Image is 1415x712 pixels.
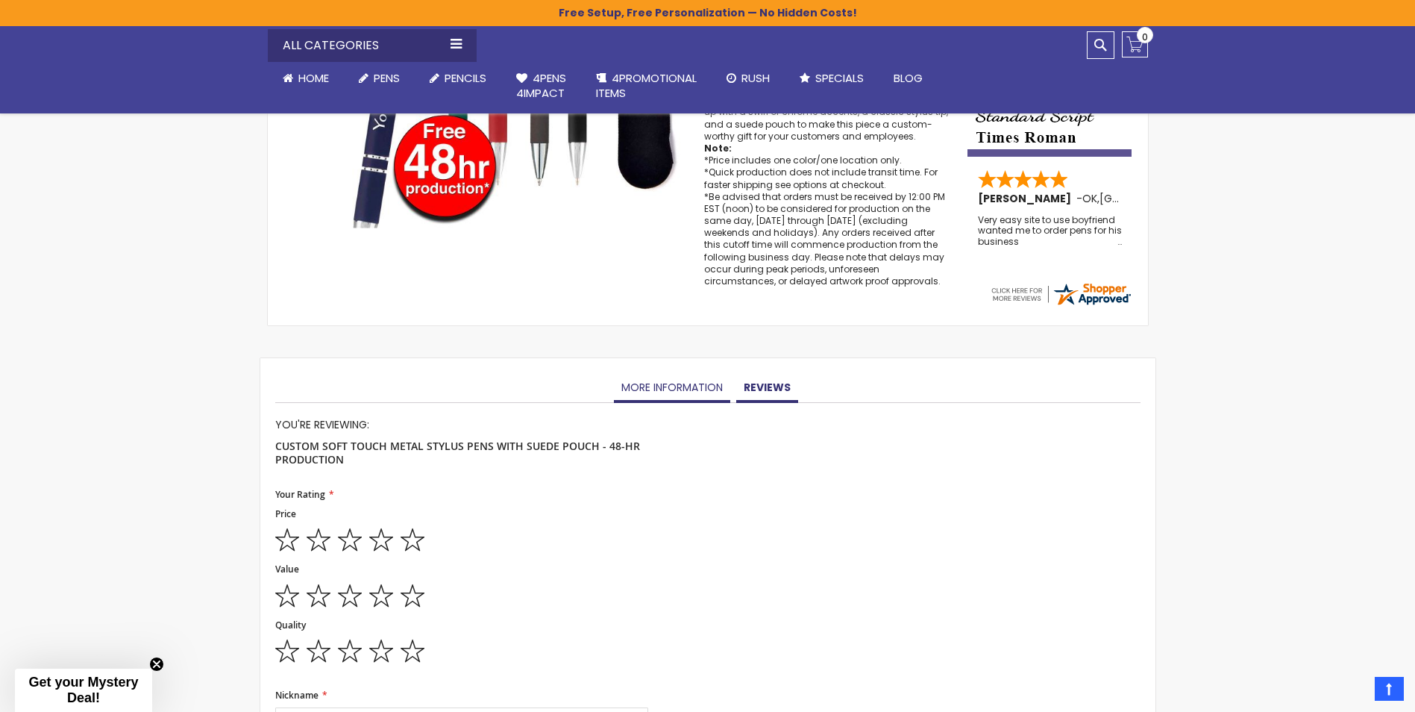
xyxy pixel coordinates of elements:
[1082,191,1097,206] span: OK
[415,62,501,95] a: Pencils
[978,191,1076,206] span: [PERSON_NAME]
[275,563,299,575] span: Value
[978,215,1123,247] div: Very easy site to use boyfriend wanted me to order pens for his business
[1142,30,1148,44] span: 0
[1099,191,1209,206] span: [GEOGRAPHIC_DATA]
[596,70,697,101] span: 4PROMOTIONAL ITEMS
[275,619,306,631] span: Quality
[704,142,732,154] b: Note:
[1076,191,1209,206] span: - ,
[614,373,730,403] a: More Information
[989,281,1132,307] img: 4pens.com widget logo
[741,70,770,86] span: Rush
[712,62,785,95] a: Rush
[581,62,712,110] a: 4PROMOTIONALITEMS
[879,62,938,95] a: Blog
[989,298,1132,310] a: 4pens.com certificate URL
[15,669,152,712] div: Get your Mystery Deal!Close teaser
[815,70,864,86] span: Specials
[445,70,486,86] span: Pencils
[275,417,369,432] span: You're reviewing:
[516,70,566,101] span: 4Pens 4impact
[298,70,329,86] span: Home
[785,62,879,95] a: Specials
[275,488,325,501] span: Your Rating
[1375,677,1404,701] a: Top
[1122,31,1148,57] a: 0
[344,62,415,95] a: Pens
[704,82,952,287] p: The Custom Soft Touch Stylus Pen is a writing tool genius. A matte barrel, available in four colo...
[374,70,400,86] span: Pens
[275,432,648,466] strong: Custom Soft Touch Metal Stylus Pens with Suede Pouch - 48-Hr Production
[268,29,477,62] div: All Categories
[149,657,164,672] button: Close teaser
[501,62,581,110] a: 4Pens4impact
[275,689,319,702] span: Nickname
[268,62,344,95] a: Home
[894,70,923,86] span: Blog
[736,373,798,403] a: Reviews
[28,675,138,705] span: Get your Mystery Deal!
[275,508,296,520] span: Price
